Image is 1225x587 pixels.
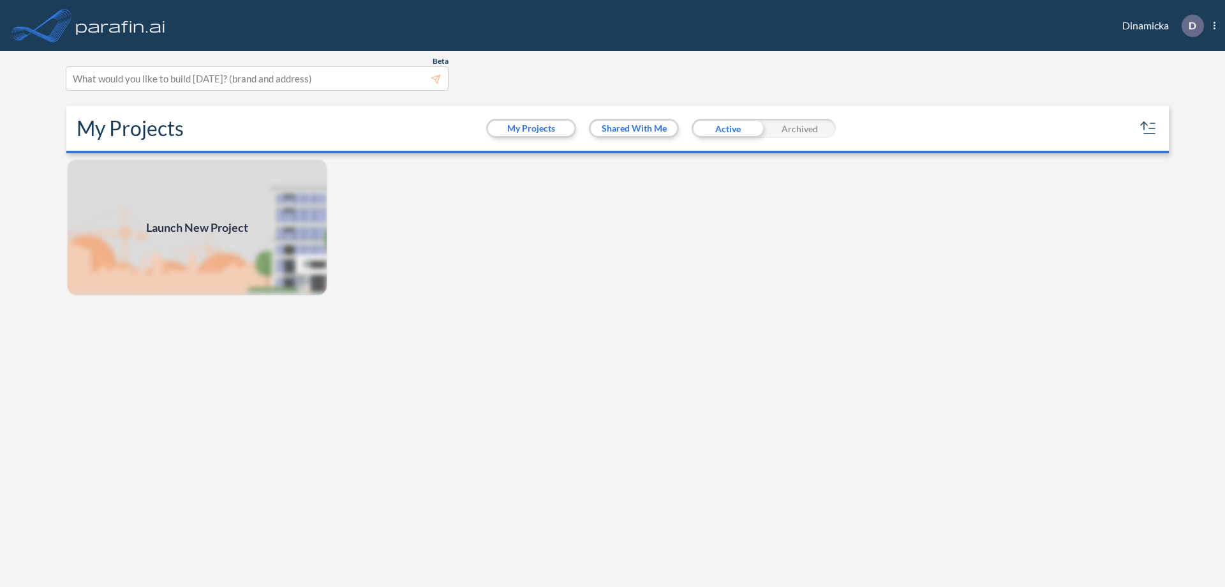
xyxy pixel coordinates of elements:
[692,119,764,138] div: Active
[488,121,574,136] button: My Projects
[1103,15,1215,37] div: Dinamicka
[591,121,677,136] button: Shared With Me
[146,219,248,236] span: Launch New Project
[66,158,328,296] a: Launch New Project
[66,158,328,296] img: add
[73,13,168,38] img: logo
[1189,20,1196,31] p: D
[764,119,836,138] div: Archived
[77,116,184,141] h2: My Projects
[433,56,449,66] span: Beta
[1138,118,1159,139] button: sort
